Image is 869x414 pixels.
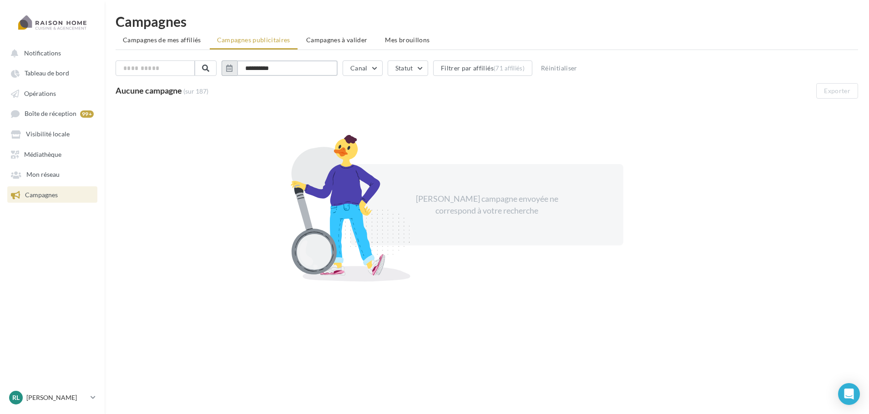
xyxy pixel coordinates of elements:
[26,393,87,402] p: [PERSON_NAME]
[5,146,99,162] a: Médiathèque
[5,105,99,122] a: Boîte de réception 99+
[494,65,525,72] div: (71 affiliés)
[80,110,94,118] div: 99+
[5,125,99,142] a: Visibilité locale
[183,87,208,95] span: (sur 187)
[5,166,99,182] a: Mon réseau
[12,393,20,402] span: RL
[388,60,428,76] button: Statut
[385,36,429,44] span: Mes brouillons
[7,389,97,406] a: RL [PERSON_NAME]
[306,35,368,45] span: Campagnes à valider
[838,383,860,405] div: Open Intercom Messenger
[537,63,581,74] button: Réinitialiser
[25,110,76,118] span: Boîte de réception
[24,49,61,57] span: Notifications
[123,36,201,44] span: Campagnes de mes affiliés
[343,60,383,76] button: Canal
[433,60,532,76] button: Filtrer par affiliés(71 affiliés)
[5,85,99,101] a: Opérations
[25,191,58,199] span: Campagnes
[5,186,99,203] a: Campagnes
[24,90,56,97] span: Opérations
[816,83,858,99] button: Exporter
[116,85,182,95] span: Aucune campagne
[26,171,60,179] span: Mon réseau
[26,130,70,138] span: Visibilité locale
[25,70,69,77] span: Tableau de bord
[116,15,858,28] h1: Campagnes
[24,150,61,158] span: Médiathèque
[5,45,96,61] button: Notifications
[409,193,565,216] div: [PERSON_NAME] campagne envoyée ne correspond à votre recherche
[5,65,99,81] a: Tableau de bord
